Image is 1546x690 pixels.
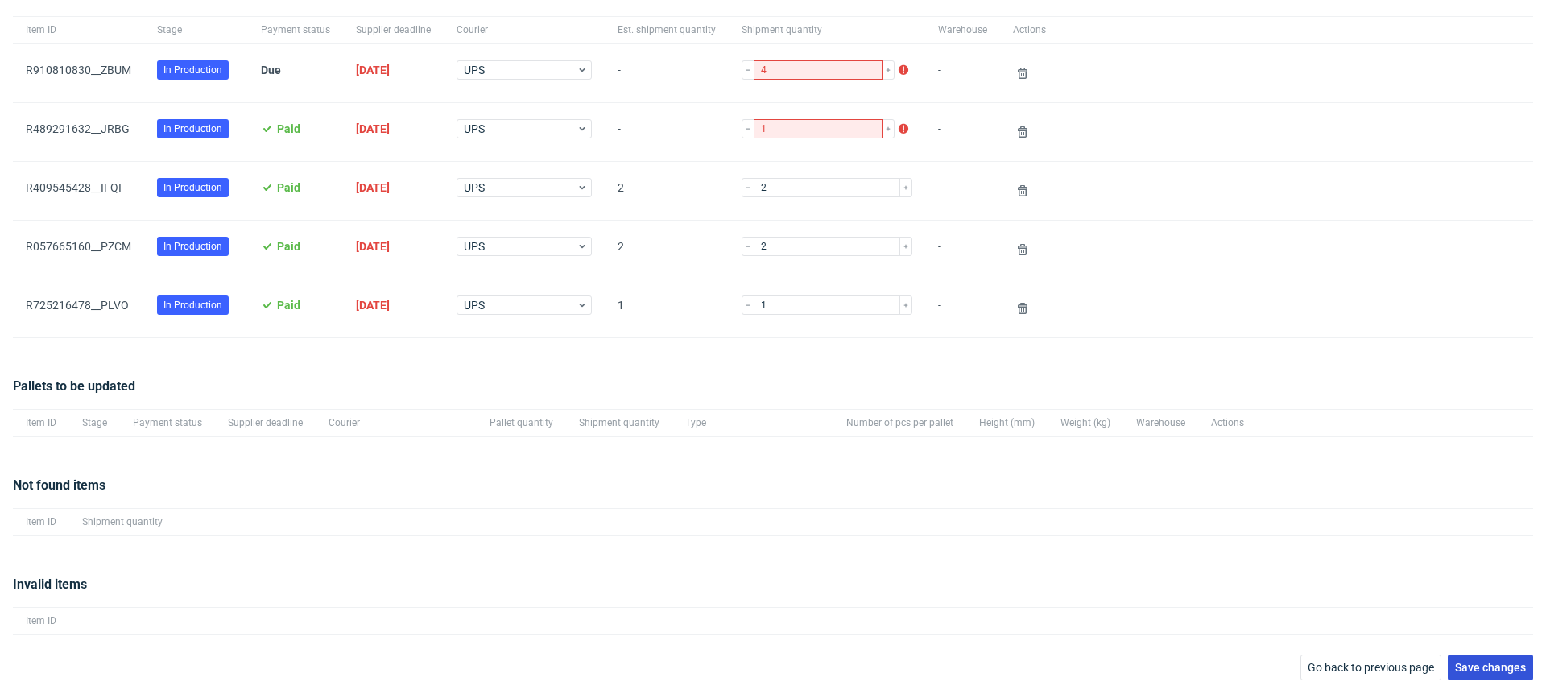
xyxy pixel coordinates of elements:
[938,299,987,318] span: -
[261,23,330,37] span: Payment status
[356,64,390,76] span: [DATE]
[938,181,987,200] span: -
[464,62,577,78] span: UPS
[356,240,390,253] span: [DATE]
[356,23,431,37] span: Supplier deadline
[1448,655,1533,680] button: Save changes
[82,416,107,430] span: Stage
[464,297,577,313] span: UPS
[938,240,987,259] span: -
[1308,662,1434,673] span: Go back to previous page
[163,180,222,195] span: In Production
[1455,662,1526,673] span: Save changes
[618,64,716,83] span: -
[26,416,56,430] span: Item ID
[464,180,577,196] span: UPS
[163,239,222,254] span: In Production
[938,23,987,37] span: Warehouse
[618,240,716,259] span: 2
[618,122,716,142] span: -
[26,122,130,135] a: R489291632__JRBG
[329,416,464,430] span: Courier
[26,614,56,628] span: Item ID
[26,23,131,37] span: Item ID
[277,240,300,253] span: Paid
[464,238,577,254] span: UPS
[846,416,953,430] span: Number of pcs per pallet
[490,416,553,430] span: Pallet quantity
[82,515,163,529] span: Shipment quantity
[26,515,56,529] span: Item ID
[163,63,222,77] span: In Production
[26,64,131,76] a: R910810830__ZBUM
[13,476,1533,508] div: Not found items
[157,23,235,37] span: Stage
[13,575,1533,607] div: Invalid items
[163,122,222,136] span: In Production
[1300,655,1441,680] button: Go back to previous page
[26,299,129,312] a: R725216478__PLVO
[261,64,281,76] span: Due
[938,122,987,142] span: -
[618,23,716,37] span: Est. shipment quantity
[1136,416,1185,430] span: Warehouse
[1060,416,1110,430] span: Weight (kg)
[277,299,300,312] span: Paid
[979,416,1035,430] span: Height (mm)
[13,377,1533,409] div: Pallets to be updated
[228,416,303,430] span: Supplier deadline
[26,181,122,194] a: R409545428__IFQI
[1013,23,1046,37] span: Actions
[618,299,716,318] span: 1
[685,416,821,430] span: Type
[618,181,716,200] span: 2
[938,64,987,83] span: -
[1211,416,1244,430] span: Actions
[464,121,577,137] span: UPS
[26,240,131,253] a: R057665160__PZCM
[742,23,912,37] span: Shipment quantity
[356,122,390,135] span: [DATE]
[579,416,659,430] span: Shipment quantity
[163,298,222,312] span: In Production
[277,181,300,194] span: Paid
[133,416,202,430] span: Payment status
[457,23,592,37] span: Courier
[356,299,390,312] span: [DATE]
[277,122,300,135] span: Paid
[356,181,390,194] span: [DATE]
